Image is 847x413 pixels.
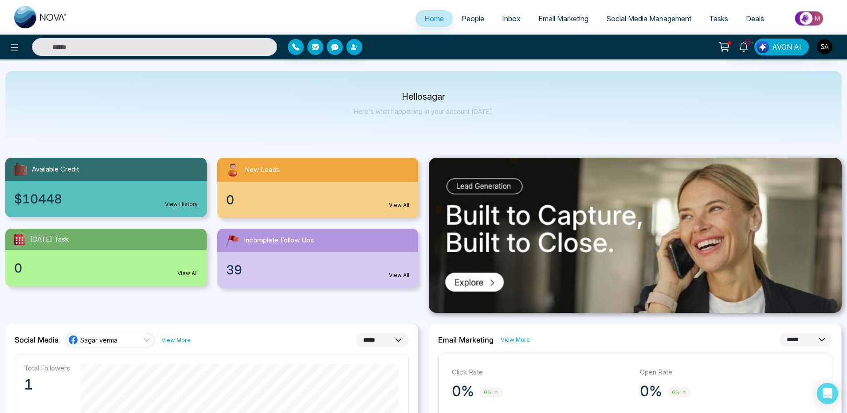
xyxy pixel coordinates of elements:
[502,14,521,23] span: Inbox
[30,234,69,245] span: [DATE] Task
[226,261,242,279] span: 39
[12,232,27,246] img: todayTask.svg
[606,14,691,23] span: Social Media Management
[667,387,691,397] span: 0%
[12,161,28,177] img: availableCredit.svg
[777,8,842,28] img: Market-place.gif
[737,10,773,27] a: Deals
[244,235,314,245] span: Incomplete Follow Ups
[429,158,842,313] img: .
[817,383,838,404] div: Open Intercom Messenger
[245,165,280,175] span: New Leads
[452,382,474,400] p: 0%
[757,41,769,53] img: Lead Flow
[529,10,597,27] a: Email Marketing
[746,14,764,23] span: Deals
[212,229,424,288] a: Incomplete Follow Ups39View All
[24,364,70,372] p: Total Followers
[389,271,409,279] a: View All
[354,108,494,115] p: Here's what happening in your account [DATE].
[452,367,631,378] p: Click Rate
[438,335,494,344] h2: Email Marketing
[700,10,737,27] a: Tasks
[14,6,67,28] img: Nova CRM Logo
[493,10,529,27] a: Inbox
[597,10,700,27] a: Social Media Management
[389,201,409,209] a: View All
[640,382,662,400] p: 0%
[453,10,493,27] a: People
[165,200,198,208] a: View History
[479,387,503,397] span: 0%
[424,14,444,23] span: Home
[15,335,59,344] h2: Social Media
[32,164,79,175] span: Available Credit
[224,161,241,178] img: newLeads.svg
[14,190,62,208] span: $10448
[772,42,801,52] span: AVON AI
[817,39,832,54] img: User Avatar
[212,158,424,218] a: New Leads0View All
[24,376,70,394] p: 1
[501,335,530,344] a: View More
[80,336,118,344] span: Sagar verma
[709,14,728,23] span: Tasks
[538,14,588,23] span: Email Marketing
[744,39,752,47] span: 10+
[224,232,240,248] img: followUps.svg
[733,39,754,54] a: 10+
[754,39,809,55] button: AVON AI
[462,14,484,23] span: People
[640,367,819,378] p: Open Rate
[354,93,494,101] p: Hello sagar
[161,336,191,344] a: View More
[14,259,22,277] span: 0
[177,269,198,277] a: View All
[226,191,234,209] span: 0
[416,10,453,27] a: Home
